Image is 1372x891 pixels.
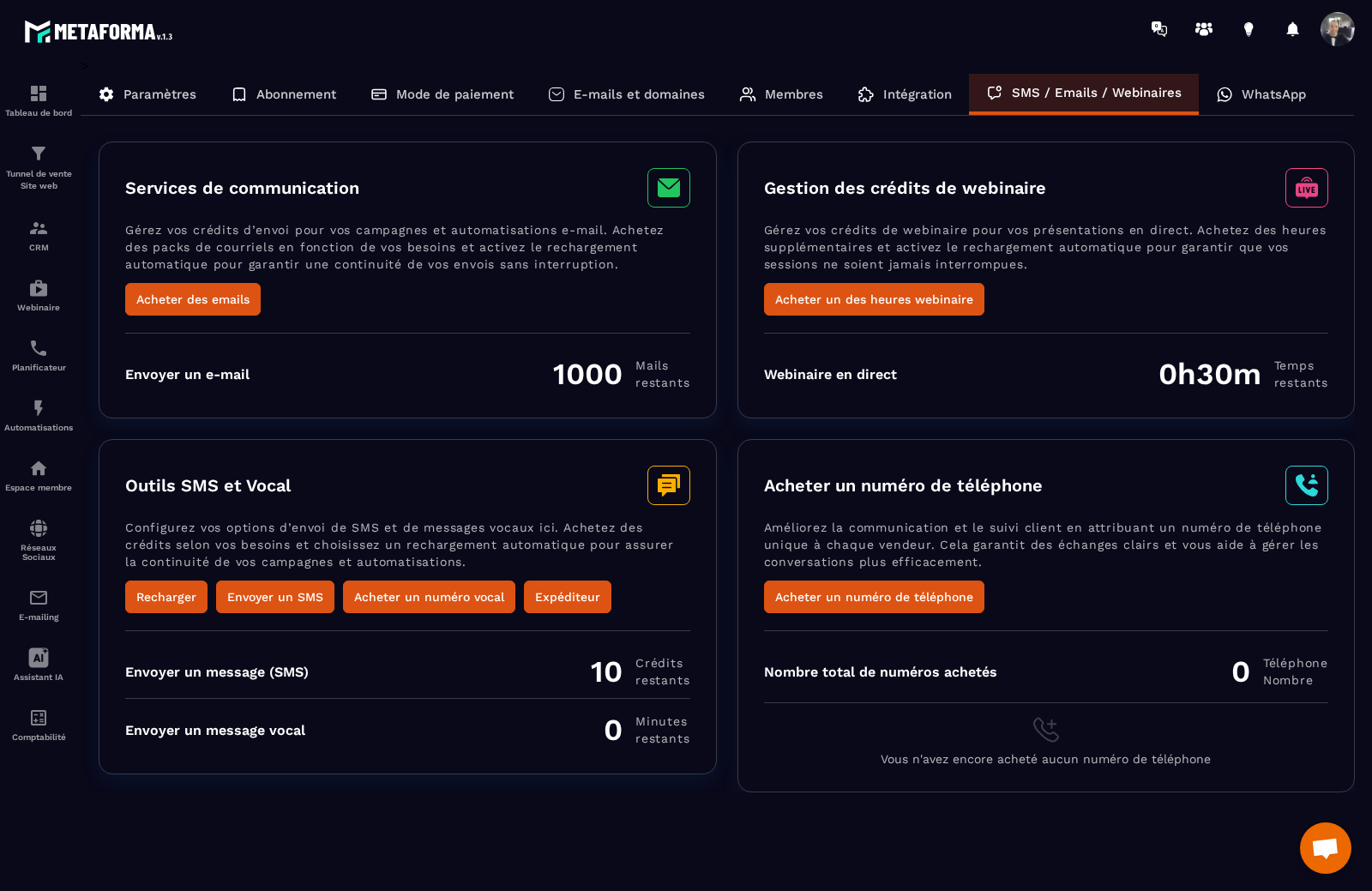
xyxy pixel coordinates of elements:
h3: Gestion des crédits de webinaire [764,178,1046,198]
h3: Acheter un numéro de téléphone [764,475,1043,496]
div: 1000 [553,356,689,392]
div: 10 [591,653,689,689]
a: formationformationTableau de bord [4,70,73,130]
img: social-network [28,518,49,539]
a: formationformationTunnel de vente Site web [4,130,73,205]
p: Configurez vos options d’envoi de SMS et de messages vocaux ici. Achetez des crédits selon vos be... [125,519,690,581]
div: Nombre total de numéros achetés [764,664,997,680]
span: minutes [635,713,689,730]
a: automationsautomationsWebinaire [4,265,73,325]
p: Comptabilité [4,732,73,742]
span: Téléphone [1263,654,1328,671]
a: emailemailE-mailing [4,575,73,635]
img: scheduler [28,338,49,358]
p: WhatsApp [1242,87,1306,102]
p: Intégration [883,87,952,102]
p: Planificateur [4,363,73,372]
span: Crédits [635,654,689,671]
div: 0 [1231,653,1328,689]
button: Acheter un des heures webinaire [764,283,984,316]
button: Acheter un numéro vocal [343,581,515,613]
p: Membres [765,87,823,102]
img: automations [28,278,49,298]
div: > [81,57,1355,792]
div: Envoyer un message vocal [125,722,305,738]
img: automations [28,458,49,479]
a: automationsautomationsAutomatisations [4,385,73,445]
div: 0 [604,712,689,748]
img: accountant [28,707,49,728]
span: Vous n'avez encore acheté aucun numéro de téléphone [881,752,1211,766]
h3: Services de communication [125,178,359,198]
a: automationsautomationsEspace membre [4,445,73,505]
div: 0h30m [1158,356,1328,392]
div: Webinaire en direct [764,366,897,382]
img: formation [28,218,49,238]
span: Mails [635,357,689,374]
img: formation [28,83,49,104]
div: Envoyer un message (SMS) [125,664,309,680]
div: Envoyer un e-mail [125,366,250,382]
p: CRM [4,243,73,252]
h3: Outils SMS et Vocal [125,475,291,496]
button: Acheter des emails [125,283,261,316]
p: E-mails et domaines [574,87,705,102]
p: Abonnement [256,87,336,102]
p: Tableau de bord [4,108,73,117]
button: Envoyer un SMS [216,581,334,613]
p: E-mailing [4,612,73,622]
p: Webinaire [4,303,73,312]
p: Assistant IA [4,672,73,682]
div: Ouvrir le chat [1300,822,1351,874]
a: schedulerschedulerPlanificateur [4,325,73,385]
p: Réseaux Sociaux [4,543,73,562]
a: social-networksocial-networkRéseaux Sociaux [4,505,73,575]
button: Acheter un numéro de téléphone [764,581,984,613]
img: automations [28,398,49,418]
p: Automatisations [4,423,73,432]
span: restants [635,730,689,747]
p: SMS / Emails / Webinaires [1012,85,1182,100]
img: formation [28,143,49,164]
span: Nombre [1263,671,1328,689]
p: Espace membre [4,483,73,492]
button: Recharger [125,581,208,613]
span: restants [635,374,689,391]
img: logo [24,15,178,47]
span: Temps [1274,357,1328,374]
button: Expéditeur [524,581,611,613]
span: restants [635,671,689,689]
img: email [28,587,49,608]
p: Paramètres [123,87,196,102]
p: Améliorez la communication et le suivi client en attribuant un numéro de téléphone unique à chaqu... [764,519,1329,581]
p: Mode de paiement [396,87,514,102]
p: Gérez vos crédits de webinaire pour vos présentations en direct. Achetez des heures supplémentair... [764,221,1329,283]
span: restants [1274,374,1328,391]
p: Tunnel de vente Site web [4,168,73,192]
a: accountantaccountantComptabilité [4,695,73,755]
a: Assistant IA [4,635,73,695]
p: Gérez vos crédits d’envoi pour vos campagnes et automatisations e-mail. Achetez des packs de cour... [125,221,690,283]
a: formationformationCRM [4,205,73,265]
